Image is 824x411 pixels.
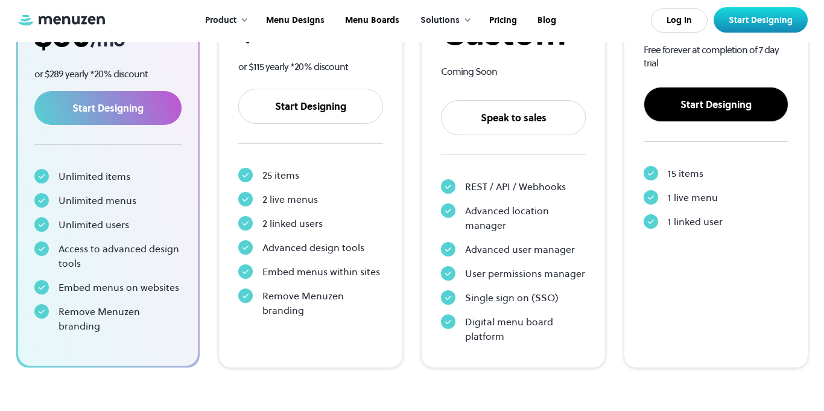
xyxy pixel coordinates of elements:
div: Solutions [408,2,478,39]
div: Remove Menuzen branding [262,288,383,317]
a: Start Designing [644,87,788,122]
a: Pricing [478,2,526,39]
div: Advanced user manager [465,242,575,256]
p: or $115 yearly *20% discount [238,60,383,74]
a: Log In [651,8,708,33]
div: $ [238,7,383,48]
div: 15 items [668,166,703,180]
a: Start Designing [34,91,182,125]
div: Embed menus on websites [59,280,179,295]
a: Menu Boards [334,2,408,39]
div: Free forever at completion of 7 day trial [644,43,788,69]
div: Single sign on (SSO) [465,290,559,305]
div: 1 live menu [668,190,718,205]
div: REST / API / Webhooks [465,179,566,194]
div: Advanced location manager [465,203,586,232]
div: 25 items [262,168,299,182]
div: Unlimited menus [59,193,136,208]
div: Advanced design tools [262,240,364,255]
div: Access to advanced design tools [59,241,182,270]
div: Coming Soon [441,65,586,78]
div: Remove Menuzen branding [59,304,182,333]
div: Digital menu board platform [465,314,586,343]
div: User permissions manager [465,266,585,281]
p: or $289 yearly *20% discount [34,67,182,81]
div: 2 linked users [262,216,323,231]
a: Speak to sales [441,100,586,135]
a: Start Designing [238,89,383,124]
div: Custom [441,13,586,53]
a: Menu Designs [255,2,334,39]
a: Blog [526,2,565,39]
div: Unlimited users [59,217,129,232]
div: 2 live menus [262,192,318,206]
div: Embed menus within sites [262,264,380,279]
div: Solutions [420,14,460,27]
div: 1 linked user [668,214,723,229]
a: Start Designing [714,7,808,33]
div: Unlimited items [59,169,130,183]
div: Product [205,14,236,27]
div: $ [34,14,182,55]
div: Product [193,2,255,39]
